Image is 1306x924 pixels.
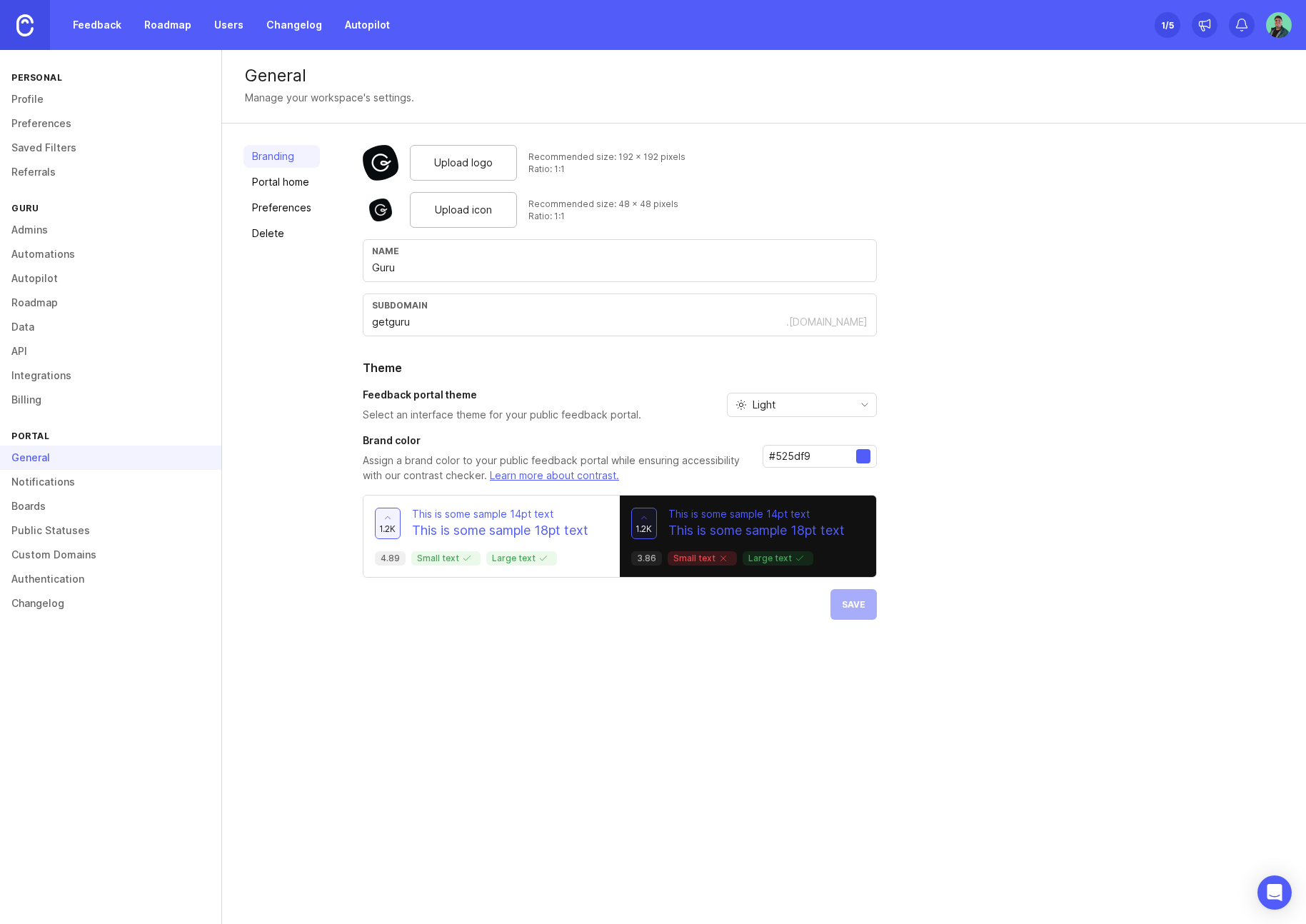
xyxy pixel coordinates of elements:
p: Assign a brand color to your public feedback portal while ensuring accessibility with our contras... [363,453,751,483]
p: Small text [417,553,475,564]
span: Light [753,397,775,413]
span: Upload logo [434,155,493,171]
button: 1.2k [631,508,657,539]
a: Users [206,12,252,38]
img: Canny Home [16,14,34,36]
button: 1/5 [1155,12,1180,38]
a: Portal home [243,171,320,194]
a: Autopilot [336,12,398,38]
div: Ratio: 1:1 [528,163,685,175]
h3: Brand color [363,433,751,448]
span: 1.2k [636,523,652,535]
p: 3.86 [637,553,656,564]
a: Branding [243,145,320,168]
div: Name [372,246,868,256]
svg: toggle icon [853,399,876,411]
h3: Feedback portal theme [363,388,641,402]
div: General [245,67,1283,84]
div: toggle menu [727,393,877,417]
a: Roadmap [136,12,200,38]
p: Large text [748,553,808,564]
div: Ratio: 1:1 [528,210,678,222]
a: Changelog [258,12,331,38]
div: 1 /5 [1161,15,1174,35]
h2: Theme [363,359,877,376]
p: This is some sample 18pt text [668,521,845,540]
a: Feedback [64,12,130,38]
button: 1.2k [375,508,401,539]
p: This is some sample 14pt text [412,507,588,521]
p: This is some sample 18pt text [412,521,588,540]
p: Large text [492,553,551,564]
input: Subdomain [372,314,786,330]
p: Small text [673,553,731,564]
span: 1.2k [379,523,396,535]
div: Recommended size: 192 x 192 pixels [528,151,685,163]
a: Learn more about contrast. [490,469,619,481]
div: subdomain [372,300,868,311]
svg: prefix icon Sun [735,399,747,411]
div: Open Intercom Messenger [1257,875,1292,910]
a: Preferences [243,196,320,219]
a: Delete [243,222,320,245]
img: Noah [1265,12,1294,38]
span: Upload icon [435,202,492,218]
div: Manage your workspace's settings. [245,90,414,106]
button: Noah [1266,12,1292,38]
p: 4.89 [381,553,400,564]
p: This is some sample 14pt text [668,507,845,521]
p: Select an interface theme for your public feedback portal. [363,408,641,422]
div: .[DOMAIN_NAME] [786,315,868,329]
div: Recommended size: 48 x 48 pixels [528,198,678,210]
